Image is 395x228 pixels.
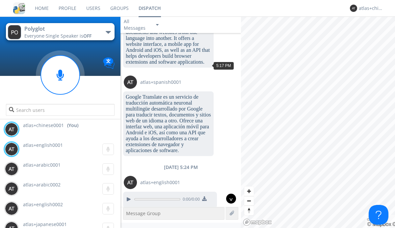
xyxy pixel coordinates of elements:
dc-p: Google Translate is a multilingual neural machine translation service developed by Google to tran... [126,12,211,65]
span: OFF [83,33,92,39]
img: 373638.png [5,162,18,176]
img: caret-down-sm.svg [156,24,159,26]
span: atlas+japanese0001 [23,221,67,227]
span: 0:00 / 0:00 [180,196,200,204]
img: cddb5a64eb264b2086981ab96f4c1ba7 [13,2,25,14]
span: Single Speaker is [46,33,92,39]
div: (You) [67,122,78,129]
span: atlas+english0001 [140,179,180,186]
span: atlas+arabic0001 [23,162,61,168]
img: 373638.png [5,123,18,136]
img: Translation enabled [103,57,115,69]
div: [DATE] 5:24 PM [120,164,241,171]
button: Zoom in [244,186,254,196]
a: Mapbox logo [243,218,272,226]
button: Toggle attribution [367,218,372,220]
span: atlas+english0002 [23,201,63,208]
button: Zoom out [244,196,254,206]
div: All Messages [124,18,150,31]
div: atlas+chinese0001 [359,5,383,12]
span: 5:17 PM [216,63,231,68]
button: Reset bearing to north [244,206,254,215]
iframe: Toggle Customer Support [369,205,388,225]
button: PolyglotEveryone·Single Speaker isOFF [6,23,114,40]
img: 373638.png [124,176,137,189]
img: download media button [202,196,207,201]
div: Everyone · [24,33,98,39]
span: atlas+arabic0002 [23,181,61,188]
span: atlas+spanish0001 [140,79,181,85]
img: 373638.png [8,25,21,39]
img: 373638.png [124,76,137,89]
dc-p: Google Translate es un servicio de traducción automática neuronal multilingüe desarrollado por Go... [126,94,211,153]
input: Search users [6,104,114,116]
div: ^ [226,194,236,204]
a: Mapbox [367,221,391,227]
span: atlas+chinese0001 [23,122,64,129]
img: 373638.png [5,182,18,195]
img: 373638.png [350,5,357,12]
img: 373638.png [5,143,18,156]
img: 373638.png [5,202,18,215]
span: atlas+english0001 [23,142,63,148]
div: Polyglot [24,25,98,33]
